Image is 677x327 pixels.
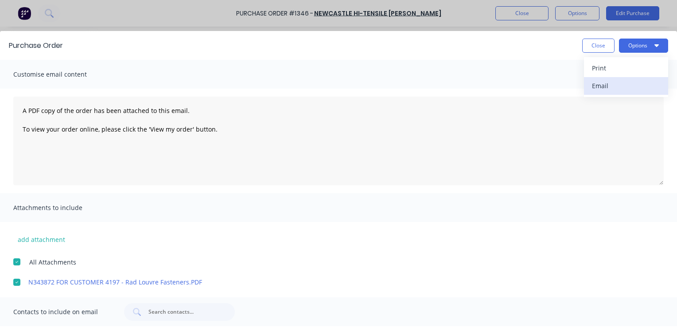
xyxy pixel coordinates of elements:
[13,202,111,214] span: Attachments to include
[13,233,70,246] button: add attachment
[148,308,221,316] input: Search contacts...
[592,79,660,92] div: Email
[582,39,615,53] button: Close
[592,62,660,74] div: Print
[9,40,63,51] div: Purchase Order
[584,77,668,95] button: Email
[13,68,111,81] span: Customise email content
[584,59,668,77] button: Print
[28,277,626,287] a: N343872 FOR CUSTOMER 4197 - Rad Louvre Fasteners.PDF
[13,306,111,318] span: Contacts to include on email
[29,257,76,267] span: All Attachments
[619,39,668,53] button: Options
[13,97,664,185] textarea: A PDF copy of the order has been attached to this email. To view your order online, please click ...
